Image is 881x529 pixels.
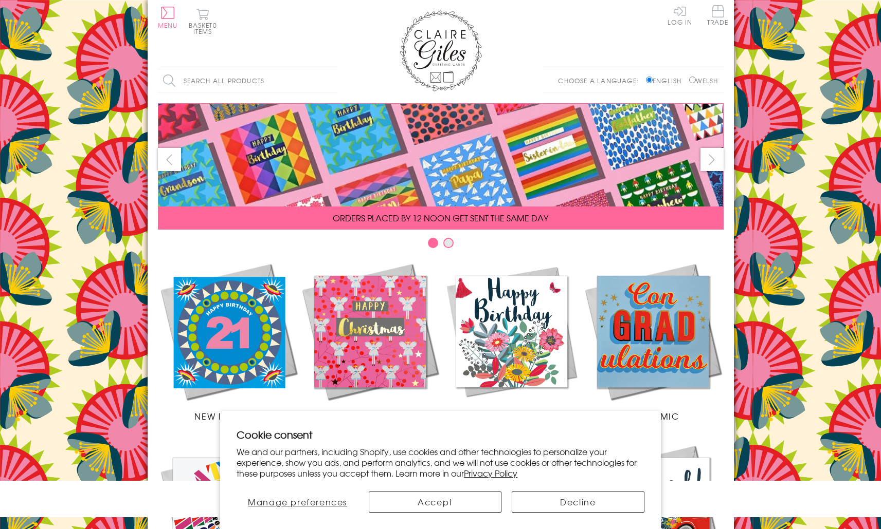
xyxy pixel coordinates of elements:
p: Choose a language: [558,76,644,85]
a: Privacy Policy [464,467,517,479]
a: Christmas [299,261,441,422]
div: Carousel Pagination [158,237,724,253]
a: Academic [582,261,724,422]
span: Trade [707,5,729,25]
input: English [646,77,653,83]
button: Accept [369,492,501,513]
a: Trade [707,5,729,27]
span: 0 items [193,21,217,36]
button: Decline [512,492,644,513]
button: Manage preferences [237,492,358,513]
input: Search all products [158,69,338,92]
button: Carousel Page 2 [443,238,454,248]
span: Manage preferences [248,496,347,508]
span: Birthdays [487,410,536,422]
button: Carousel Page 1 (Current Slide) [428,238,438,248]
span: Menu [158,21,178,30]
a: Log In [668,5,692,25]
p: We and our partners, including Shopify, use cookies and other technologies to personalize your ex... [237,446,644,478]
span: New Releases [194,410,262,422]
h2: Cookie consent [237,427,644,442]
input: Search [328,69,338,92]
button: prev [158,148,181,171]
button: Basket0 items [189,8,217,34]
span: Academic [626,410,679,422]
img: Claire Giles Greetings Cards [400,10,482,91]
a: New Releases [158,261,299,422]
button: Menu [158,7,178,28]
button: next [700,148,724,171]
input: Welsh [689,77,696,83]
label: English [646,76,687,85]
label: Welsh [689,76,718,85]
span: Christmas [344,410,396,422]
span: ORDERS PLACED BY 12 NOON GET SENT THE SAME DAY [333,212,548,224]
a: Birthdays [441,261,582,422]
